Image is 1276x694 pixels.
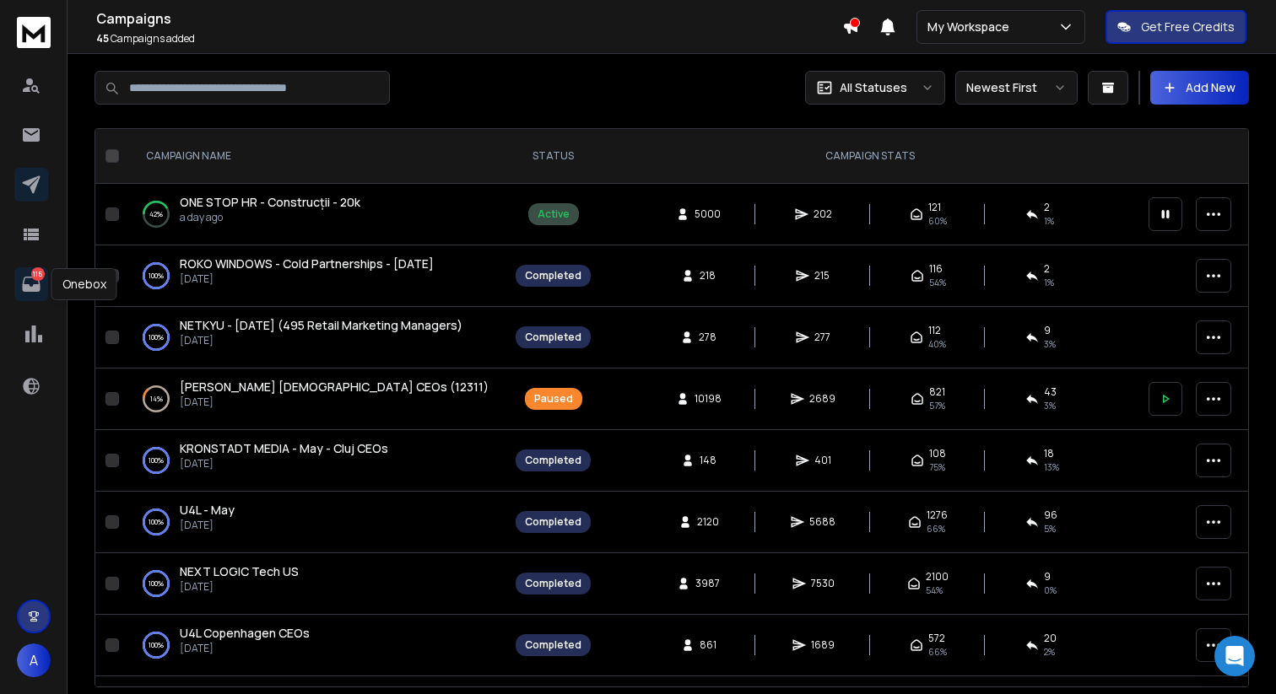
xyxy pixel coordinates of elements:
[149,452,164,469] p: 100 %
[1044,385,1057,399] span: 43
[180,272,434,286] p: [DATE]
[1044,584,1057,597] span: 0 %
[180,625,310,641] span: U4L Copenhagen CEOs
[126,553,506,615] td: 100%NEXT LOGIC Tech US[DATE]
[1044,447,1054,460] span: 18
[180,334,462,347] p: [DATE]
[96,31,109,46] span: 45
[601,129,1138,184] th: CAMPAIGN STATS
[180,563,299,579] span: NEXT LOGIC Tech US
[1106,10,1246,44] button: Get Free Credits
[927,522,945,535] span: 66 %
[180,256,434,272] span: ROKO WINDOWS - Cold Partnerships - [DATE]
[126,430,506,492] td: 100%KRONSTADT MEDIA - May - Cluj CEOs[DATE]
[17,643,51,677] button: A
[697,515,719,529] span: 2120
[928,337,946,351] span: 40 %
[814,331,831,344] span: 277
[699,331,716,344] span: 278
[126,615,506,676] td: 100%U4L Copenhagen CEOs[DATE]
[1044,262,1050,276] span: 2
[1044,324,1051,337] span: 9
[1044,460,1059,474] span: 13 %
[695,577,720,590] span: 3987
[928,632,945,645] span: 572
[927,19,1016,35] p: My Workspace
[180,211,360,224] p: a day ago
[180,457,388,471] p: [DATE]
[695,207,721,221] span: 5000
[180,317,462,333] span: NETKYU - [DATE] (495 Retail Marketing Managers)
[928,214,947,228] span: 60 %
[700,269,716,282] span: 218
[180,440,388,457] a: KRONSTADT MEDIA - May - Cluj CEOs
[180,379,489,395] a: [PERSON_NAME] [DEMOGRAPHIC_DATA] CEOs (12311)
[814,454,831,467] span: 401
[1044,570,1051,584] span: 9
[14,267,48,301] a: 115
[1044,508,1057,522] span: 96
[1150,71,1249,105] button: Add New
[534,392,573,406] div: Paused
[126,307,506,369] td: 100%NETKYU - [DATE] (495 Retail Marketing Managers)[DATE]
[928,201,941,214] span: 121
[180,256,434,272] a: ROKO WINDOWS - Cold Partnerships - [DATE]
[150,390,163,407] p: 14 %
[525,269,581,282] div: Completed
[180,502,235,518] span: U4L - May
[126,129,506,184] th: CAMPAIGN NAME
[929,276,946,289] span: 54 %
[1044,632,1057,645] span: 20
[17,17,51,48] img: logo
[180,519,235,532] p: [DATE]
[929,399,945,412] span: 57 %
[506,129,601,184] th: STATUS
[700,454,716,467] span: 148
[811,638,835,652] span: 1689
[180,317,462,334] a: NETKYU - [DATE] (495 Retail Marketing Managers)
[149,575,164,592] p: 100 %
[1044,645,1055,659] span: 2 %
[700,638,716,652] span: 861
[926,584,943,597] span: 54 %
[51,268,117,300] div: Onebox
[928,324,941,337] span: 112
[126,492,506,553] td: 100%U4L - May[DATE]
[926,570,949,584] span: 2100
[180,642,310,655] p: [DATE]
[929,447,946,460] span: 108
[96,32,842,46] p: Campaigns added
[809,392,835,406] span: 2689
[809,515,835,529] span: 5688
[840,79,907,96] p: All Statuses
[149,206,163,223] p: 42 %
[126,369,506,430] td: 14%[PERSON_NAME] [DEMOGRAPHIC_DATA] CEOs (12311)[DATE]
[180,440,388,456] span: KRONSTADT MEDIA - May - Cluj CEOs
[1044,337,1056,351] span: 3 %
[31,267,45,281] p: 115
[525,331,581,344] div: Completed
[1044,214,1054,228] span: 1 %
[811,577,835,590] span: 7530
[180,395,489,409] p: [DATE]
[1214,636,1255,676] div: Open Intercom Messenger
[149,329,164,346] p: 100 %
[929,262,943,276] span: 116
[927,508,948,522] span: 1276
[180,580,299,594] p: [DATE]
[149,514,164,530] p: 100 %
[149,637,164,654] p: 100 %
[928,645,947,659] span: 66 %
[525,515,581,529] div: Completed
[814,269,831,282] span: 215
[180,194,360,211] a: ONE STOP HR - Construcții - 20k
[1044,276,1054,289] span: 1 %
[1044,201,1050,214] span: 2
[126,184,506,245] td: 42%ONE STOP HR - Construcții - 20ka day ago
[1141,19,1235,35] p: Get Free Credits
[525,454,581,467] div: Completed
[96,8,842,29] h1: Campaigns
[814,207,832,221] span: 202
